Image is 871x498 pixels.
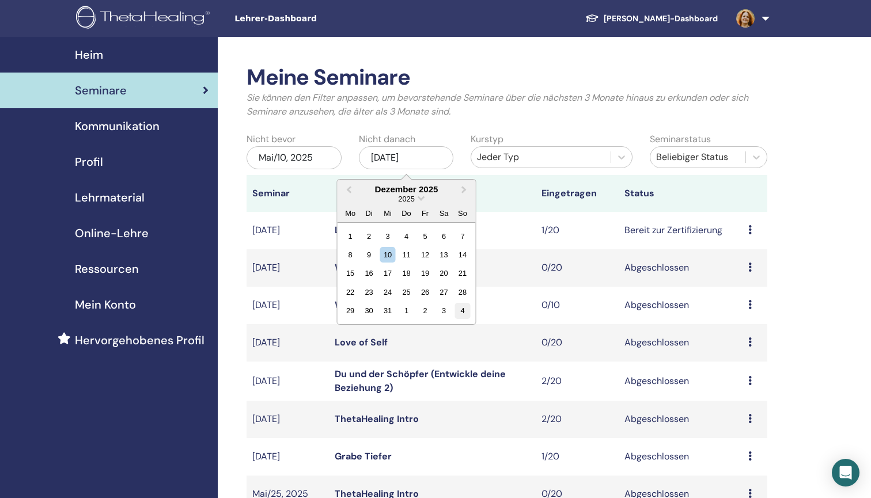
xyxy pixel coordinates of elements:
[247,362,329,401] td: [DATE]
[585,13,599,23] img: graduation-cap-white.svg
[359,146,454,169] div: [DATE]
[417,265,433,281] div: Choose Freitag, 19. Dezember 2025
[435,205,451,221] div: Sa
[417,284,433,300] div: Choose Freitag, 26. Dezember 2025
[536,438,618,476] td: 1/20
[455,303,470,318] div: Choose Sonntag, 4. Januar 2026
[247,401,329,438] td: [DATE]
[234,13,407,25] span: Lehrer-Dashboard
[380,265,395,281] div: Choose Mittwoch, 17. Dezember 2025
[398,195,414,203] span: 2025
[75,225,149,242] span: Online-Lehre
[342,228,358,244] div: Choose Montag, 1. Dezember 2025
[247,212,329,249] td: [DATE]
[380,303,395,318] div: Choose Mittwoch, 31. Dezember 2025
[417,205,433,221] div: Fr
[75,332,205,349] span: Hervorgehobenes Profil
[76,6,214,32] img: logo.png
[619,362,743,401] td: Abgeschlossen
[342,265,358,281] div: Choose Montag, 15. Dezember 2025
[361,303,377,318] div: Choose Dienstag, 30. Dezember 2025
[455,247,470,263] div: Choose Sonntag, 14. Dezember 2025
[455,228,470,244] div: Choose Sonntag, 7. Dezember 2025
[75,296,136,313] span: Mein Konto
[656,150,740,164] div: Beliebiger Status
[380,284,395,300] div: Choose Mittwoch, 24. Dezember 2025
[361,247,377,263] div: Choose Dienstag, 9. Dezember 2025
[619,401,743,438] td: Abgeschlossen
[455,205,470,221] div: So
[435,303,451,318] div: Choose Samstag, 3. Januar 2026
[335,368,506,394] a: Du und der Schöpfer (Entwickle deine Beziehung 2)
[380,247,395,263] div: Choose Mittwoch, 10. Dezember 2025
[75,82,127,99] span: Seminare
[335,261,426,273] a: Weltenbeziehungen
[456,181,474,199] button: Next Month
[361,284,377,300] div: Choose Dienstag, 23. Dezember 2025
[736,9,755,28] img: default.jpg
[417,247,433,263] div: Choose Freitag, 12. Dezember 2025
[619,438,743,476] td: Abgeschlossen
[536,287,618,324] td: 0/10
[399,303,414,318] div: Choose Donnerstag, 1. Januar 2026
[359,132,415,146] label: Nicht danach
[536,362,618,401] td: 2/20
[536,249,618,287] td: 0/20
[619,212,743,249] td: Bereit zur Zertifizierung
[399,247,414,263] div: Choose Donnerstag, 11. Dezember 2025
[455,284,470,300] div: Choose Sonntag, 28. Dezember 2025
[832,459,859,486] div: Open Intercom Messenger
[380,228,395,244] div: Choose Mittwoch, 3. Dezember 2025
[342,205,358,221] div: Mo
[335,336,388,348] a: Love of Self
[361,228,377,244] div: Choose Dienstag, 2. Dezember 2025
[399,205,414,221] div: Do
[417,303,433,318] div: Choose Freitag, 2. Januar 2026
[247,249,329,287] td: [DATE]
[536,401,618,438] td: 2/20
[435,265,451,281] div: Choose Samstag, 20. Dezember 2025
[471,132,503,146] label: Kurstyp
[619,324,743,362] td: Abgeschlossen
[247,132,296,146] label: Nicht bevor
[247,146,342,169] div: Mai/10, 2025
[536,212,618,249] td: 1/20
[619,249,743,287] td: Abgeschlossen
[247,438,329,476] td: [DATE]
[247,64,767,91] h2: Meine Seminare
[435,284,451,300] div: Choose Samstag, 27. Dezember 2025
[342,247,358,263] div: Choose Montag, 8. Dezember 2025
[455,265,470,281] div: Choose Sonntag, 21. Dezember 2025
[340,226,471,320] div: Month December, 2025
[536,324,618,362] td: 0/20
[247,175,329,212] th: Seminar
[477,150,605,164] div: Jeder Typ
[247,91,767,119] p: Sie können den Filter anpassen, um bevorstehende Seminare über die nächsten 3 Monate hinaus zu er...
[338,181,357,199] button: Previous Month
[399,284,414,300] div: Choose Donnerstag, 25. Dezember 2025
[335,224,388,236] a: Love of Self
[435,228,451,244] div: Choose Samstag, 6. Dezember 2025
[75,189,145,206] span: Lehrmaterial
[342,284,358,300] div: Choose Montag, 22. Dezember 2025
[75,117,160,135] span: Kommunikation
[247,287,329,324] td: [DATE]
[361,205,377,221] div: Di
[536,175,618,212] th: Eingetragen
[399,265,414,281] div: Choose Donnerstag, 18. Dezember 2025
[75,153,103,170] span: Profil
[75,260,139,277] span: Ressourcen
[247,324,329,362] td: [DATE]
[417,228,433,244] div: Choose Freitag, 5. Dezember 2025
[619,287,743,324] td: Abgeschlossen
[650,132,711,146] label: Seminarstatus
[75,46,103,63] span: Heim
[576,8,727,29] a: [PERSON_NAME]-Dashboard
[336,179,476,325] div: Choose Date
[619,175,743,212] th: Status
[435,247,451,263] div: Choose Samstag, 13. Dezember 2025
[335,413,419,425] a: ThetaHealing Intro
[335,299,426,311] a: Weltenbeziehungen
[380,205,395,221] div: Mi
[337,184,475,194] div: Dezember 2025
